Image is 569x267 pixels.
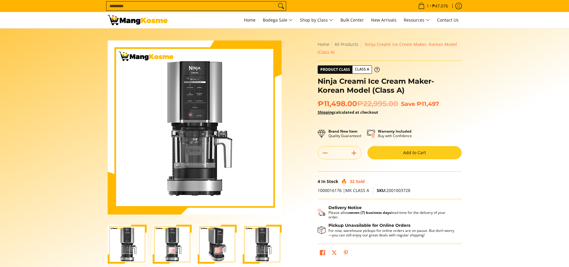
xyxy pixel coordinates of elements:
[330,248,338,259] a: Post on X
[342,248,350,259] a: Pin on Pinterest
[318,65,380,74] a: Product Class Class A
[318,205,456,220] button: Shipping & Delivery
[401,100,415,107] span: Save
[241,12,259,28] a: Home
[260,12,296,28] a: Bodega Sale
[426,4,430,8] span: 1
[108,225,147,264] img: ninja-creami-ice-cream-maker-gray-korean-model-full-view-mang-kosme
[357,99,398,108] del: ₱22,995.00
[377,187,410,193] span: 2001003728
[198,225,237,264] img: ninja-creami-ice-cream-maker-gray-korean-model-with-sample-content-right-side-view-mang-kosme
[371,17,397,23] span: New Arrivals
[300,16,333,24] span: Shop by Class
[431,4,449,8] span: ₱47,076
[340,17,364,23] span: Bulk Center
[378,129,412,134] strong: Warranty Included
[276,1,286,10] button: Search
[328,210,456,219] p: Please allow lead time for the delivery of your order.
[347,148,361,158] button: Add
[318,99,398,108] span: ₱11,498.00
[337,12,367,28] a: Bulk Center
[243,225,282,264] img: Ninja Creami Ice Cream Maker- Korean Model (Class A)-4
[244,17,256,23] span: Home
[328,205,362,210] strong: Delivery Notice
[108,15,168,25] img: Ninja Creami Ice Cream Maker - Korean Model (Class A) l Mang Kosme
[328,129,358,134] strong: Brand New Item
[416,3,450,9] span: •
[378,129,412,138] p: Buy with Confidence
[350,178,355,184] span: 32
[356,178,365,184] span: Sold
[437,17,459,23] span: Contact Us
[367,146,462,159] button: Add to Cart
[328,223,410,228] strong: Pickup Unavailable for Online Orders
[377,187,386,193] span: SKU:
[401,12,433,28] a: Resources
[174,12,462,28] nav: Main Menu
[318,66,352,73] span: Product Class
[153,225,192,264] img: ninja-creami-ice-cream-maker-gray-korean-model-with-sample-content-full-view-mang-kosme
[368,12,400,28] a: New Arrivals
[334,41,358,47] a: All Products
[297,12,336,28] a: Shop by Class
[352,66,372,73] span: Class A
[349,210,391,215] strong: seven (7) business days
[318,178,320,184] span: 4
[318,187,369,193] span: 1000016176 |MK CLASS A
[404,16,430,24] span: Resources
[417,100,439,107] span: ₱11,497
[321,178,338,184] span: In Stock
[318,148,332,158] button: Subtract
[434,12,462,28] a: Contact Us
[328,129,361,138] p: Quality Guaranteed
[117,49,273,205] img: ninja-creami-ice-cream-maker-gray-korean-model-full-view-mang-kosme
[318,248,327,259] a: Share on Facebook
[318,40,462,56] nav: Breadcrumbs
[328,228,456,237] p: For now, warehouse pickups for online orders are on pause. But don’t worry—you can still enjoy ou...
[318,41,457,55] span: Ninja Creami Ice Cream Maker- Korean Model (Class A)
[318,41,329,47] a: Home
[263,16,293,24] span: Bodega Sale
[318,109,334,115] a: Shipping
[318,77,462,95] h1: Ninja Creami Ice Cream Maker- Korean Model (Class A)
[318,109,378,115] strong: calculated at checkout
